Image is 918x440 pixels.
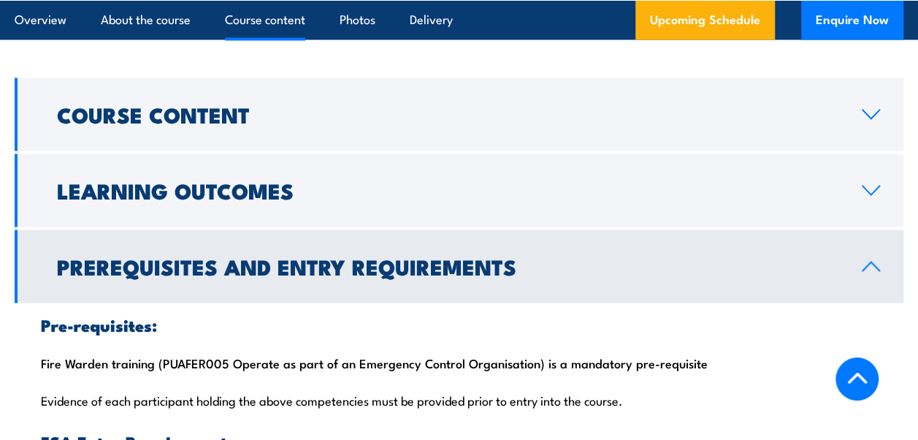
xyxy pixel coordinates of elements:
[57,105,838,124] h2: Course Content
[41,316,877,333] h3: Pre-requisites:
[41,392,877,407] p: Evidence of each participant holding the above competencies must be provided prior to entry into ...
[57,181,838,200] h2: Learning Outcomes
[57,257,838,276] h2: Prerequisites and Entry Requirements
[15,78,903,151] a: Course Content
[15,230,903,303] a: Prerequisites and Entry Requirements
[15,154,903,227] a: Learning Outcomes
